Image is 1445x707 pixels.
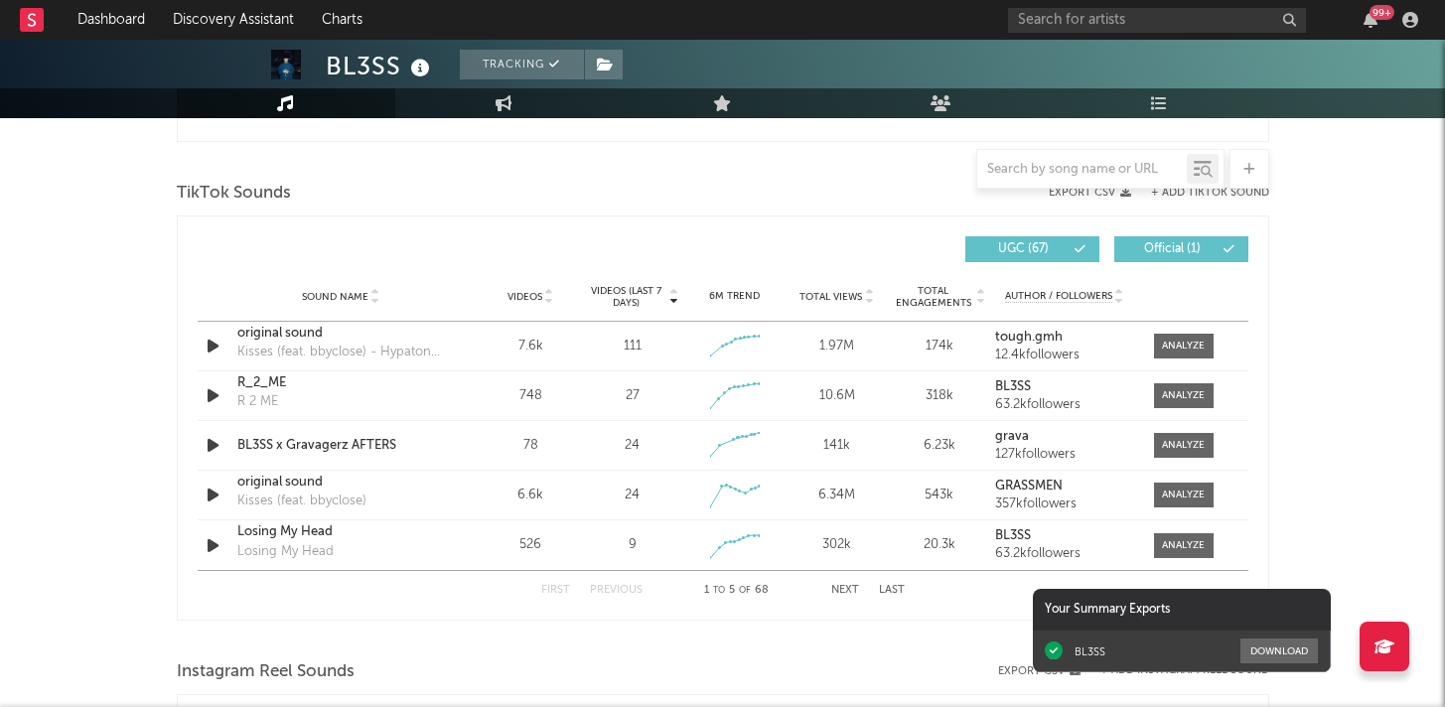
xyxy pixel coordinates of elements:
div: 1 5 68 [682,579,792,603]
a: grava [995,430,1133,444]
a: GRASSMEN [995,480,1133,494]
input: Search by song name or URL [977,162,1187,178]
strong: BL3SS [995,380,1031,393]
span: Total Views [799,291,862,303]
button: + Add TikTok Sound [1131,188,1269,199]
div: 78 [485,436,577,456]
strong: BL3SS [995,529,1031,542]
a: original sound [237,473,445,493]
div: Your Summary Exports [1033,589,1331,631]
div: Kisses (feat. bbyclose) - Hypaton Remix [237,343,445,362]
div: 6.23k [893,436,985,456]
div: 302k [791,535,883,555]
div: 12.4k followers [995,349,1133,362]
div: 318k [893,386,985,406]
button: Previous [590,585,643,596]
div: 141k [791,436,883,456]
span: TikTok Sounds [177,182,291,206]
div: 7.6k [485,337,577,356]
strong: tough.gmh [995,331,1063,344]
button: Export CSV [1049,187,1131,199]
span: of [739,586,751,595]
div: 6.6k [485,486,577,505]
div: 20.3k [893,535,985,555]
input: Search for artists [1008,8,1306,33]
button: Download [1240,638,1318,663]
div: 63.2k followers [995,547,1133,561]
div: 111 [624,337,642,356]
a: original sound [237,324,445,344]
div: 543k [893,486,985,505]
span: Instagram Reel Sounds [177,660,355,684]
div: 24 [625,486,640,505]
div: 9 [629,535,637,555]
button: UGC(67) [965,236,1099,262]
div: Losing My Head [237,542,334,562]
span: Videos (last 7 days) [586,285,666,309]
span: UGC ( 67 ) [978,243,1070,255]
div: 127k followers [995,448,1133,462]
button: Last [879,585,905,596]
a: BL3SS [995,380,1133,394]
button: First [541,585,570,596]
a: tough.gmh [995,331,1133,345]
div: 63.2k followers [995,398,1133,412]
div: BL3SS [1075,644,1105,658]
div: 357k followers [995,497,1133,511]
span: to [713,586,725,595]
div: 6.34M [791,486,883,505]
div: 6M Trend [688,289,781,304]
button: 99+ [1364,12,1377,28]
div: 27 [626,386,640,406]
button: Official(1) [1114,236,1248,262]
span: Official ( 1 ) [1127,243,1219,255]
span: Total Engagements [893,285,973,309]
a: BL3SS x Gravagerz AFTERS [237,436,445,456]
button: Export CSV [998,665,1081,677]
button: Tracking [460,50,584,79]
div: 174k [893,337,985,356]
div: Kisses (feat. bbyclose) [237,492,366,511]
button: + Add TikTok Sound [1151,188,1269,199]
div: R 2 ME [237,392,278,412]
div: 99 + [1370,5,1394,20]
div: 526 [485,535,577,555]
div: 748 [485,386,577,406]
div: BL3SS [326,50,435,82]
div: 1.97M [791,337,883,356]
span: Author / Followers [1005,290,1112,303]
a: Losing My Head [237,522,445,542]
div: 24 [625,436,640,456]
strong: grava [995,430,1029,443]
span: Videos [507,291,542,303]
div: 10.6M [791,386,883,406]
a: BL3SS [995,529,1133,543]
a: R_2_ME [237,373,445,393]
strong: GRASSMEN [995,480,1063,493]
span: Sound Name [302,291,368,303]
button: Next [831,585,859,596]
